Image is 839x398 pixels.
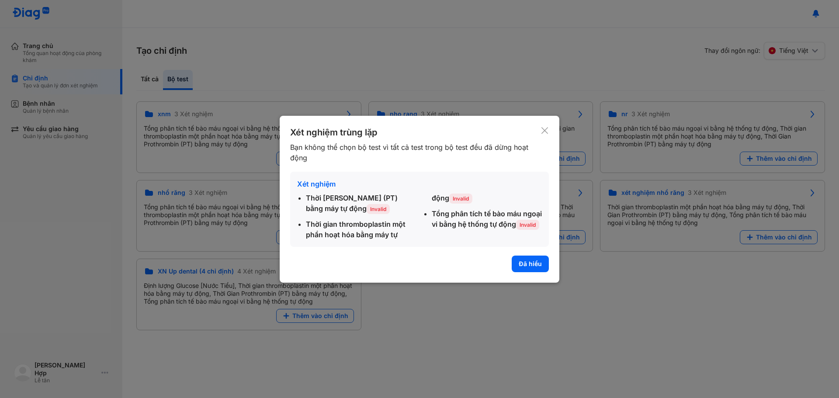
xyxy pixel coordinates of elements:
span: Invalid [516,220,539,230]
div: Bạn không thể chọn bộ test vì tất cả test trong bộ test đều đã dừng hoạt động [290,142,541,163]
div: Xét nghiệm [297,179,542,189]
span: Invalid [449,194,472,204]
div: Thời [PERSON_NAME] (PT) bằng máy tự động [306,193,416,214]
span: Invalid [367,204,390,214]
button: Đã hiểu [512,256,549,272]
div: Tổng phân tích tế bào máu ngoại vi bằng hệ thống tự động [432,208,542,229]
div: Xét nghiệm trùng lặp [290,126,541,138]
